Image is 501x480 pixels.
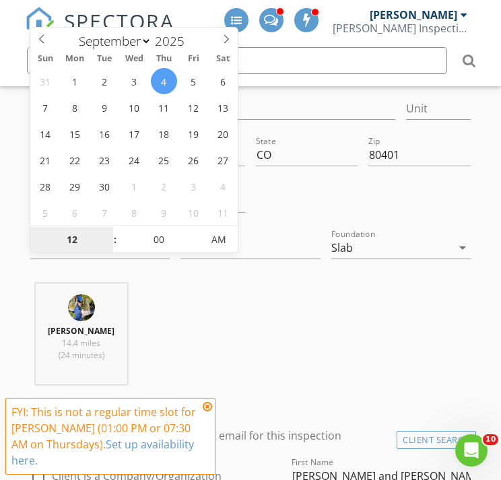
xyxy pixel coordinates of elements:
[92,147,118,173] span: September 23, 2025
[121,199,147,226] span: October 8, 2025
[92,173,118,199] span: September 30, 2025
[151,68,177,94] span: September 4, 2025
[121,147,147,173] span: September 24, 2025
[62,94,88,121] span: September 8, 2025
[210,199,236,226] span: October 11, 2025
[11,404,199,469] div: FYI: This is not a regular time slot for [PERSON_NAME] (01:00 PM or 07:30 AM on Thursdays).
[333,22,467,35] div: Stauss Inspections
[151,173,177,199] span: October 2, 2025
[180,147,207,173] span: September 26, 2025
[92,68,118,94] span: September 2, 2025
[180,94,207,121] span: September 12, 2025
[25,7,55,36] img: The Best Home Inspection Software - Spectora
[152,32,196,50] input: Year
[370,8,457,22] div: [PERSON_NAME]
[151,147,177,173] span: September 25, 2025
[121,68,147,94] span: September 3, 2025
[180,173,207,199] span: October 3, 2025
[32,121,59,147] span: September 14, 2025
[119,55,149,63] span: Wed
[59,349,104,361] span: (24 minutes)
[208,55,238,63] span: Sat
[92,121,118,147] span: September 16, 2025
[121,121,147,147] span: September 17, 2025
[397,431,476,449] div: Client Search
[151,199,177,226] span: October 9, 2025
[113,226,117,253] span: :
[121,94,147,121] span: September 10, 2025
[180,121,207,147] span: September 19, 2025
[134,429,341,442] label: Enable Client CC email for this inspection
[62,199,88,226] span: October 6, 2025
[121,173,147,199] span: October 1, 2025
[32,173,59,199] span: September 28, 2025
[149,55,178,63] span: Thu
[180,68,207,94] span: September 5, 2025
[331,242,353,254] div: Slab
[30,55,60,63] span: Sun
[483,434,498,445] span: 10
[210,68,236,94] span: September 6, 2025
[210,121,236,147] span: September 20, 2025
[178,55,208,63] span: Fri
[62,173,88,199] span: September 29, 2025
[64,7,174,35] span: SPECTORA
[151,94,177,121] span: September 11, 2025
[180,199,207,226] span: October 10, 2025
[68,294,95,321] img: fcp_4788_websize.jpg
[455,240,471,256] i: arrow_drop_down
[455,434,488,467] iframe: Intercom live chat
[201,226,238,253] span: Click to toggle
[151,121,177,147] span: September 18, 2025
[210,147,236,173] span: September 27, 2025
[210,94,236,121] span: September 13, 2025
[48,325,114,337] strong: [PERSON_NAME]
[90,55,119,63] span: Tue
[62,337,100,349] span: 14.4 miles
[60,55,90,63] span: Mon
[32,94,59,121] span: September 7, 2025
[32,199,59,226] span: October 5, 2025
[62,121,88,147] span: September 15, 2025
[62,147,88,173] span: September 22, 2025
[210,173,236,199] span: October 4, 2025
[62,68,88,94] span: September 1, 2025
[27,47,447,74] input: Search everything...
[32,147,59,173] span: September 21, 2025
[92,199,118,226] span: October 7, 2025
[92,94,118,121] span: September 9, 2025
[32,68,59,94] span: August 31, 2025
[25,18,174,46] a: SPECTORA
